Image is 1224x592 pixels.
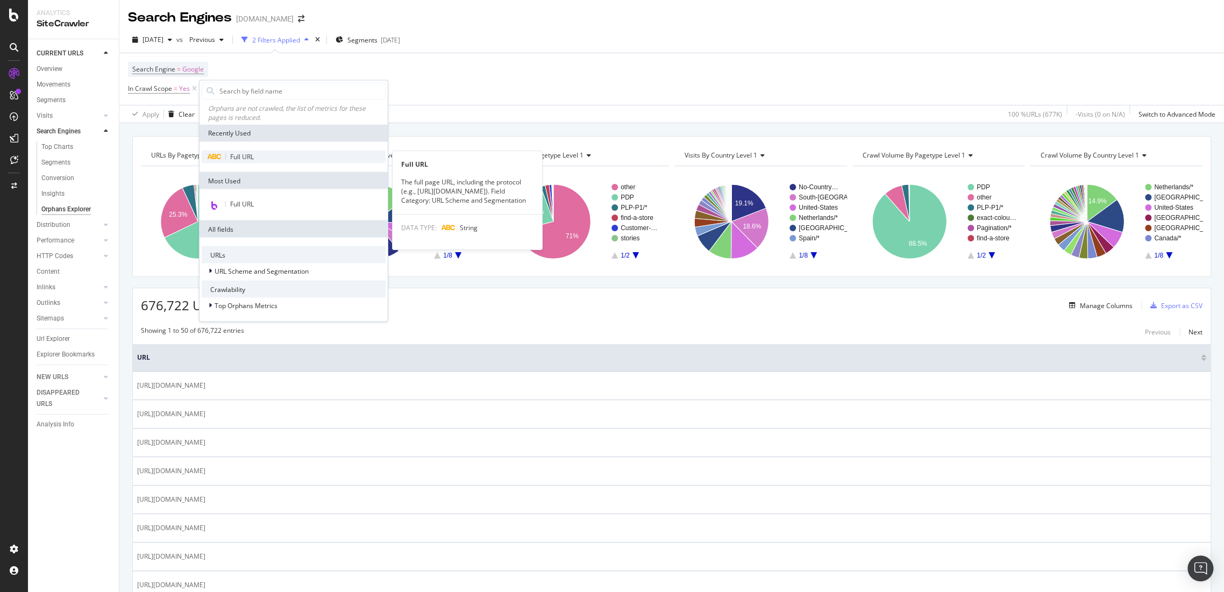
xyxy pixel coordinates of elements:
[141,326,244,339] div: Showing 1 to 50 of 676,722 entries
[149,147,304,164] h4: URLs By pagetype Level 1
[37,419,74,430] div: Analysis Info
[137,353,1198,362] span: URL
[1145,327,1171,337] div: Previous
[621,214,653,222] text: find-a-store
[37,349,95,360] div: Explorer Bookmarks
[137,551,205,562] span: [URL][DOMAIN_NAME]
[496,175,669,268] svg: A chart.
[799,234,820,242] text: Spain/*
[169,211,187,218] text: 25.3%
[674,175,847,268] div: A chart.
[621,234,639,242] text: stories
[37,387,101,410] a: DISAPPEARED URLS
[37,126,81,137] div: Search Engines
[215,301,277,310] span: Top Orphans Metrics
[1154,234,1181,242] text: Canada/*
[137,380,205,391] span: [URL][DOMAIN_NAME]
[327,147,482,164] h4: URLs By country Level 1
[977,224,1012,232] text: Pagination/*
[1065,299,1133,312] button: Manage Columns
[141,175,314,268] div: A chart.
[977,194,991,201] text: other
[37,372,68,383] div: NEW URLS
[443,252,452,259] text: 1/8
[621,183,635,191] text: other
[185,35,215,44] span: Previous
[41,188,111,199] a: Insights
[1040,151,1138,160] span: Crawl Volume By country Level 1
[202,246,386,263] div: URLs
[37,282,55,293] div: Inlinks
[37,235,74,246] div: Performance
[566,232,579,240] text: 71%
[41,157,111,168] a: Segments
[177,65,181,74] span: =
[735,199,753,207] text: 19.1%
[128,31,176,48] button: [DATE]
[230,199,254,209] span: Full URL
[1145,326,1171,339] button: Previous
[37,126,101,137] a: Search Engines
[141,296,347,314] span: 676,722 Urls found (most crawled)
[137,466,205,476] span: [URL][DOMAIN_NAME]
[1154,183,1193,191] text: Netherlands/*
[504,147,659,164] h4: Visits by pagetype Level 1
[37,95,111,106] a: Segments
[507,151,583,160] span: Visits by pagetype Level 1
[685,151,757,160] span: Visits by country Level 1
[393,177,542,205] div: The full page URL, including the protocol (e.g., [URL][DOMAIN_NAME]). Field Category: URL Scheme ...
[1154,224,1221,232] text: [GEOGRAPHIC_DATA]
[41,204,91,215] div: Orphans Explorer
[852,175,1025,268] svg: A chart.
[37,266,60,277] div: Content
[208,104,379,122] div: Orphans are not crawled, the list of metrics for these pages is reduced.
[137,580,205,590] span: [URL][DOMAIN_NAME]
[799,204,838,211] text: United-States
[37,349,111,360] a: Explorer Bookmarks
[218,83,385,99] input: Search by field name
[1038,147,1193,164] h4: Crawl Volume By country Level 1
[799,183,838,191] text: No-Country…
[41,204,111,215] a: Orphans Explorer
[179,81,190,96] span: Yes
[41,173,111,184] a: Conversion
[252,35,300,45] div: 2 Filters Applied
[863,151,965,160] span: Crawl Volume By pagetype Level 1
[37,219,101,231] a: Distribution
[37,282,101,293] a: Inlinks
[1088,197,1107,205] text: 14.9%
[799,194,885,201] text: South-[GEOGRAPHIC_DATA]
[331,31,404,48] button: Segments[DATE]
[37,266,111,277] a: Content
[393,160,542,169] div: Full URL
[37,9,110,18] div: Analytics
[230,152,254,161] span: Full URL
[202,281,386,298] div: Crawlability
[37,419,111,430] a: Analysis Info
[37,251,73,262] div: HTTP Codes
[799,252,808,259] text: 1/8
[200,220,388,238] div: All fields
[41,173,74,184] div: Conversion
[37,48,83,59] div: CURRENT URLS
[1030,175,1202,268] svg: A chart.
[37,372,101,383] a: NEW URLS
[1161,301,1202,310] div: Export as CSV
[313,34,322,45] div: times
[621,204,647,211] text: PLP-P1/*
[743,223,761,230] text: 18.6%
[37,297,60,309] div: Outlinks
[37,48,101,59] a: CURRENT URLS
[37,313,101,324] a: Sitemaps
[1138,110,1215,119] div: Switch to Advanced Mode
[137,494,205,505] span: [URL][DOMAIN_NAME]
[1189,327,1202,337] div: Next
[37,251,101,262] a: HTTP Codes
[174,84,177,93] span: =
[977,234,1009,242] text: find-a-store
[37,95,66,106] div: Segments
[128,9,232,27] div: Search Engines
[860,147,1015,164] h4: Crawl Volume By pagetype Level 1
